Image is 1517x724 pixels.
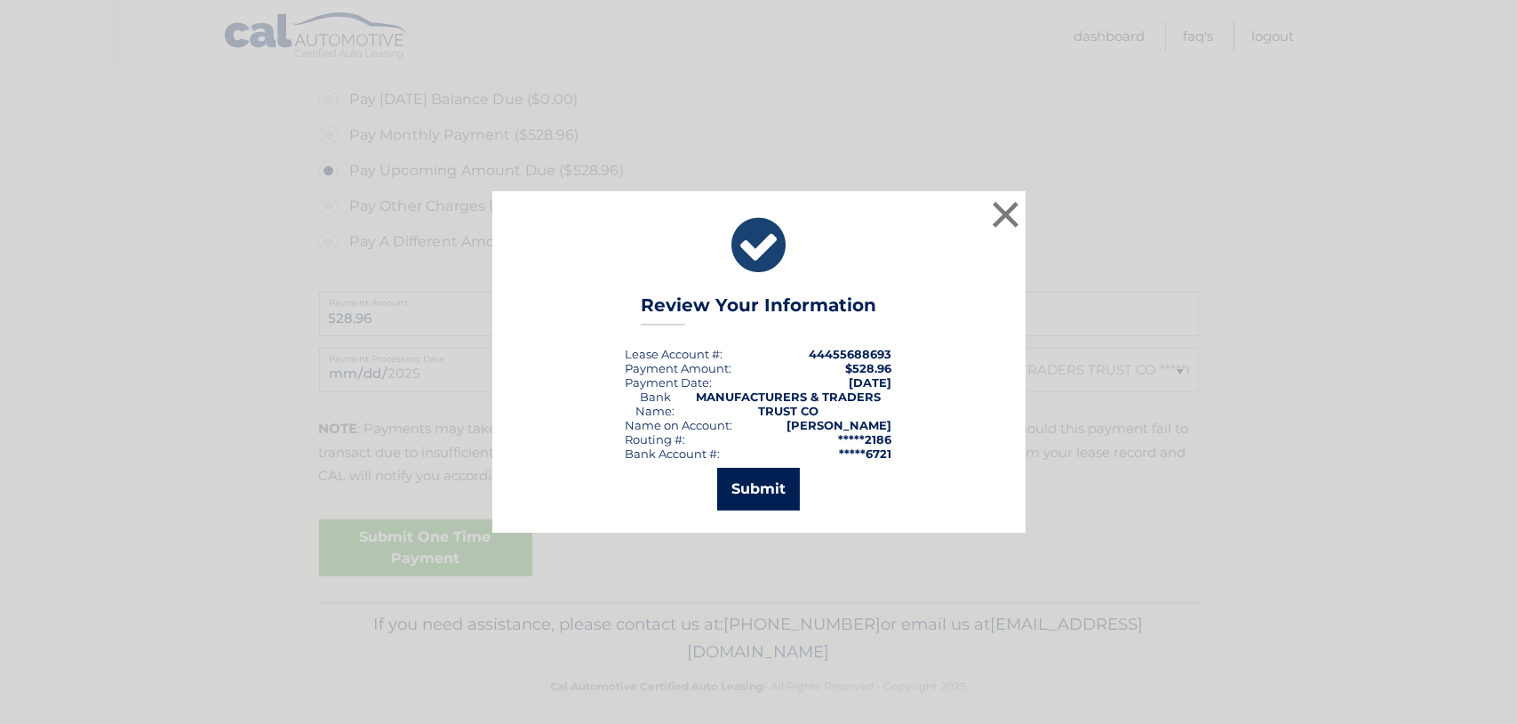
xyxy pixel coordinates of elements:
h3: Review Your Information [641,294,876,326]
div: Payment Amount: [626,361,732,375]
strong: 44455688693 [810,347,892,361]
div: : [626,375,713,390]
div: Bank Account #: [626,446,721,461]
div: Lease Account #: [626,347,723,361]
span: Payment Date [626,375,710,390]
div: Name on Account: [626,418,733,432]
button: Submit [717,468,800,511]
button: × [988,197,1024,232]
span: $528.96 [846,361,892,375]
strong: MANUFACTURERS & TRADERS TRUST CO [696,390,881,418]
div: Bank Name: [626,390,686,418]
div: Routing #: [626,432,686,446]
strong: [PERSON_NAME] [787,418,892,432]
span: [DATE] [850,375,892,390]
